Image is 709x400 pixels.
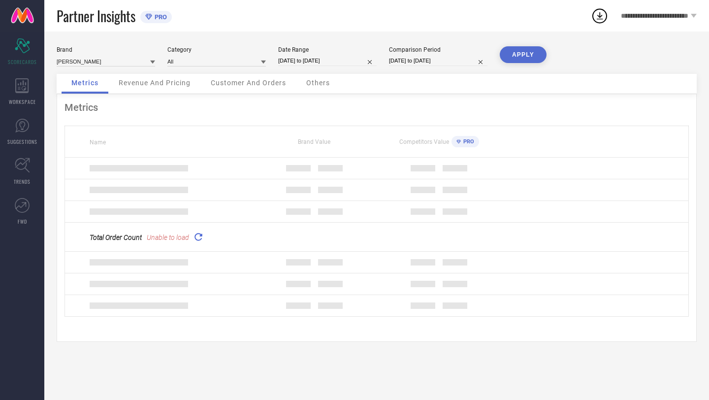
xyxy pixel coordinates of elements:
[18,218,27,225] span: FWD
[90,233,142,241] span: Total Order Count
[64,101,689,113] div: Metrics
[8,58,37,66] span: SCORECARDS
[7,138,37,145] span: SUGGESTIONS
[389,56,487,66] input: Select comparison period
[119,79,191,87] span: Revenue And Pricing
[71,79,98,87] span: Metrics
[152,13,167,21] span: PRO
[9,98,36,105] span: WORKSPACE
[192,230,205,244] div: Reload "Total Order Count "
[14,178,31,185] span: TRENDS
[298,138,330,145] span: Brand Value
[278,56,377,66] input: Select date range
[57,46,155,53] div: Brand
[90,139,106,146] span: Name
[500,46,547,63] button: APPLY
[389,46,487,53] div: Comparison Period
[147,233,189,241] span: Unable to load
[461,138,474,145] span: PRO
[57,6,135,26] span: Partner Insights
[306,79,330,87] span: Others
[167,46,266,53] div: Category
[399,138,449,145] span: Competitors Value
[591,7,609,25] div: Open download list
[211,79,286,87] span: Customer And Orders
[278,46,377,53] div: Date Range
